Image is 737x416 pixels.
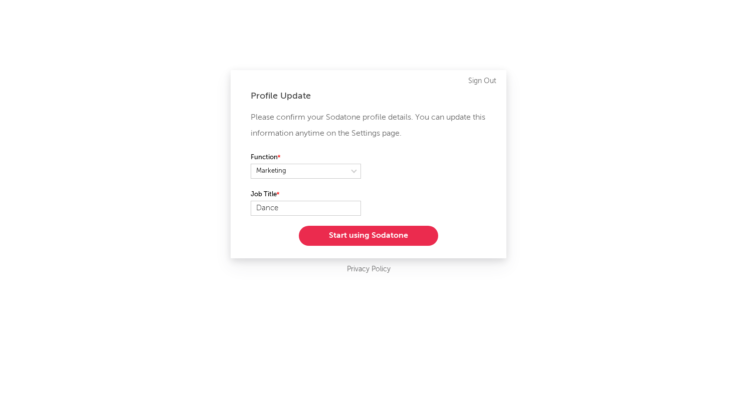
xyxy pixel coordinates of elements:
a: Sign Out [468,75,496,87]
label: Job Title [251,189,361,201]
div: Profile Update [251,90,486,102]
p: Please confirm your Sodatone profile details. You can update this information anytime on the Sett... [251,110,486,142]
label: Function [251,152,361,164]
a: Privacy Policy [347,263,391,276]
button: Start using Sodatone [299,226,438,246]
